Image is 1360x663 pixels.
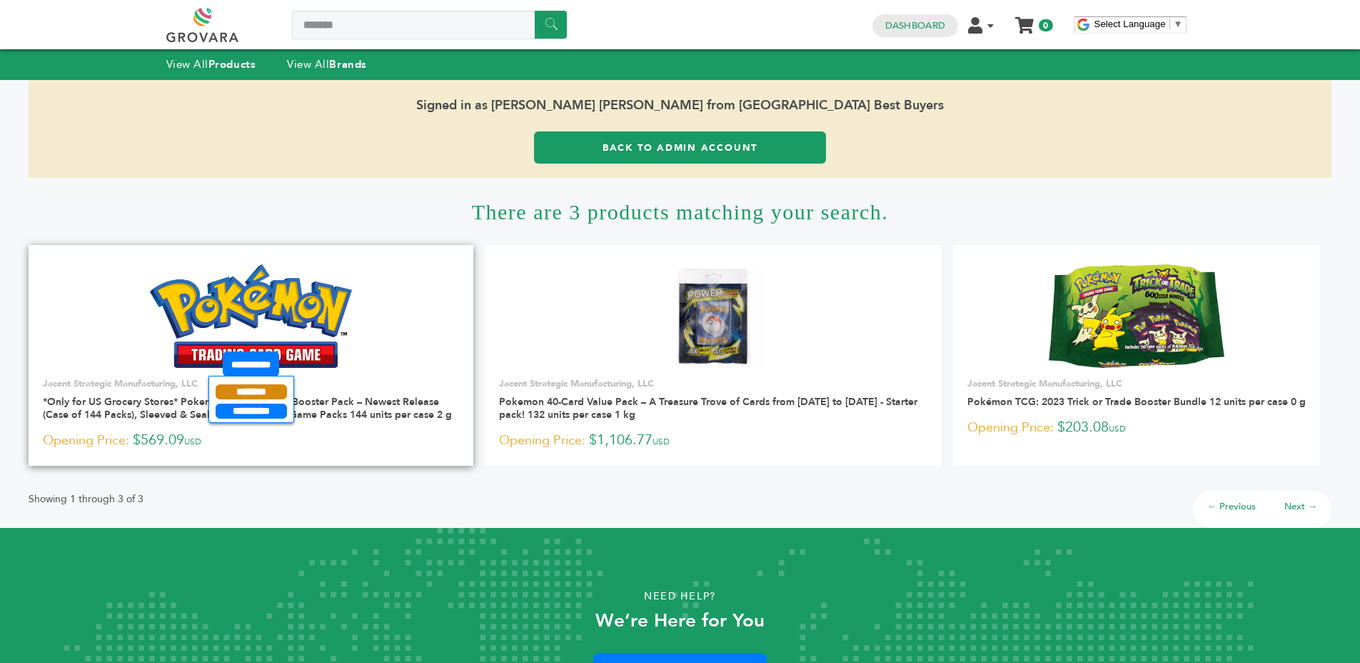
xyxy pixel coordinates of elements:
p: Jacent Strategic Manufacturing, LLC [967,377,1306,390]
img: Pokémon TCG: 2023 Trick or Trade Booster Bundle 12 units per case 0 g [1049,264,1224,367]
strong: Brands [329,57,366,71]
strong: We’re Here for You [595,608,765,634]
p: $1,106.77 [499,430,927,452]
img: *Only for US Grocery Stores* Pokemon TCG 10 Card Booster Pack – Newest Release (Case of 144 Packs... [150,264,352,367]
img: Pokemon 40-Card Value Pack – A Treasure Trove of Cards from 1996 to 2024 - Starter pack! 132 unit... [662,264,765,368]
a: View AllProducts [166,57,256,71]
input: Search a product or brand... [292,11,567,39]
span: 0 [1039,19,1052,31]
a: Dashboard [885,19,945,32]
span: Opening Price: [43,431,129,450]
span: Signed in as [PERSON_NAME] [PERSON_NAME] from [GEOGRAPHIC_DATA] Best Buyers [29,80,1331,131]
p: Showing 1 through 3 of 3 [29,491,143,508]
a: Pokémon TCG: 2023 Trick or Trade Booster Bundle 12 units per case 0 g [967,395,1306,409]
strong: Products [208,57,256,71]
span: USD [653,436,670,447]
a: My Cart [1016,13,1032,28]
p: $203.08 [967,417,1306,439]
p: Jacent Strategic Manufacturing, LLC [43,377,459,390]
span: USD [1109,423,1126,434]
a: *Only for US Grocery Stores* Pokemon TCG 10 Card Booster Pack – Newest Release (Case of 144 Packs... [43,395,452,422]
a: Next → [1284,500,1317,513]
span: USD [184,436,201,447]
h1: There are 3 products matching your search. [29,178,1331,245]
a: Select Language​ [1094,19,1183,29]
p: Jacent Strategic Manufacturing, LLC [499,377,927,390]
p: $569.09 [43,430,459,452]
a: Back to Admin Account [534,131,826,164]
p: Need Help? [68,586,1292,607]
span: Opening Price: [499,431,585,450]
span: Select Language [1094,19,1166,29]
a: View AllBrands [287,57,367,71]
span: Opening Price: [967,418,1054,437]
a: ← Previous [1207,500,1256,513]
span: ▼ [1174,19,1183,29]
a: Pokemon 40-Card Value Pack – A Treasure Trove of Cards from [DATE] to [DATE] - Starter pack! 132 ... [499,395,917,422]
